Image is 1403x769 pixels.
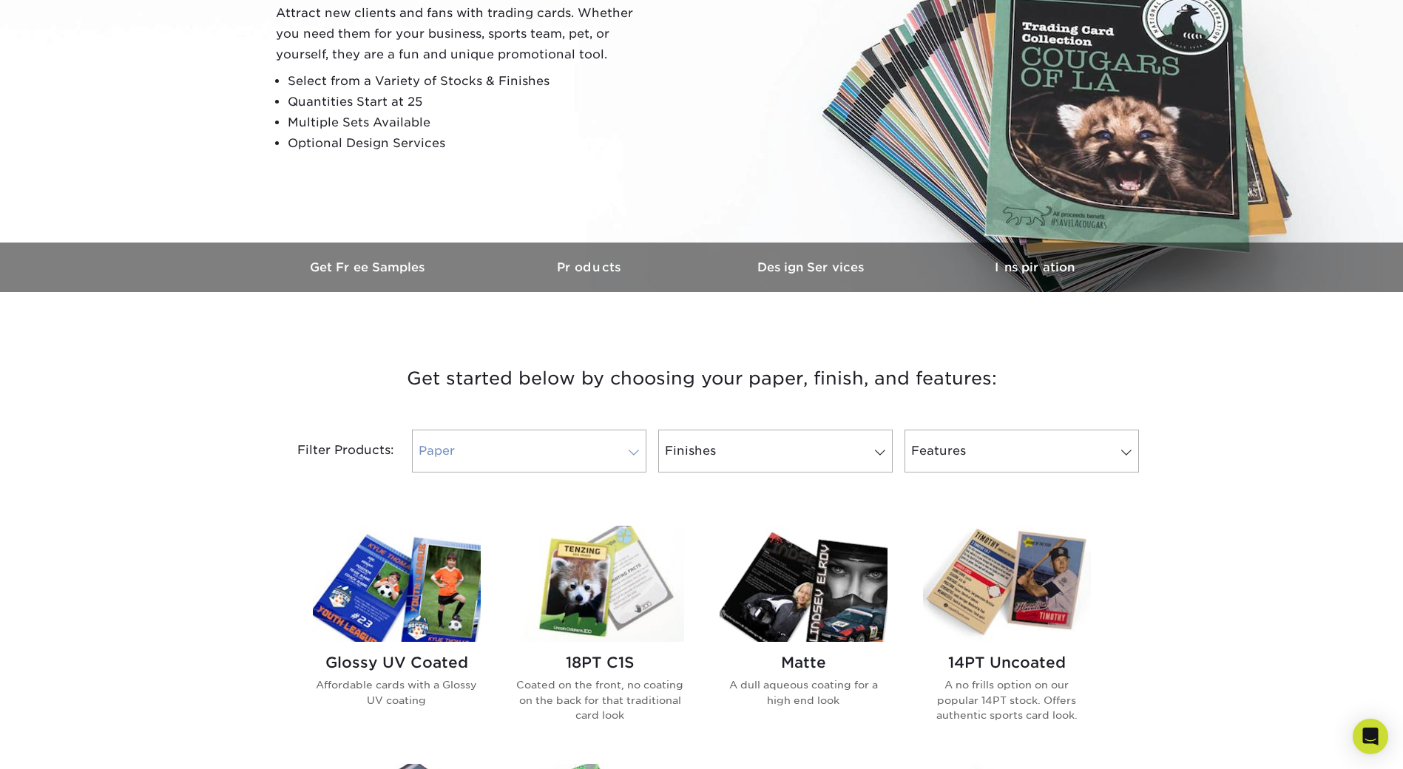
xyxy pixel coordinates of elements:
[313,526,481,642] img: Glossy UV Coated Trading Cards
[720,526,888,746] a: Matte Trading Cards Matte A dull aqueous coating for a high end look
[276,3,646,65] p: Attract new clients and fans with trading cards. Whether you need them for your business, sports ...
[516,677,684,722] p: Coated on the front, no coating on the back for that traditional card look
[516,526,684,642] img: 18PT C1S Trading Cards
[258,260,480,274] h3: Get Free Samples
[313,526,481,746] a: Glossy UV Coated Trading Cards Glossy UV Coated Affordable cards with a Glossy UV coating
[516,526,684,746] a: 18PT C1S Trading Cards 18PT C1S Coated on the front, no coating on the back for that traditional ...
[923,526,1091,746] a: 14PT Uncoated Trading Cards 14PT Uncoated A no frills option on our popular 14PT stock. Offers au...
[924,243,1146,292] a: Inspiration
[288,133,646,154] li: Optional Design Services
[269,345,1135,412] h3: Get started below by choosing your paper, finish, and features:
[923,526,1091,642] img: 14PT Uncoated Trading Cards
[288,92,646,112] li: Quantities Start at 25
[658,430,893,472] a: Finishes
[720,654,888,671] h2: Matte
[4,724,126,764] iframe: Google Customer Reviews
[288,112,646,133] li: Multiple Sets Available
[702,243,924,292] a: Design Services
[258,243,480,292] a: Get Free Samples
[313,677,481,708] p: Affordable cards with a Glossy UV coating
[720,677,888,708] p: A dull aqueous coating for a high end look
[924,260,1146,274] h3: Inspiration
[288,71,646,92] li: Select from a Variety of Stocks & Finishes
[480,260,702,274] h3: Products
[702,260,924,274] h3: Design Services
[258,430,406,472] div: Filter Products:
[923,654,1091,671] h2: 14PT Uncoated
[905,430,1139,472] a: Features
[1353,719,1388,754] div: Open Intercom Messenger
[923,677,1091,722] p: A no frills option on our popular 14PT stock. Offers authentic sports card look.
[720,526,888,642] img: Matte Trading Cards
[516,654,684,671] h2: 18PT C1S
[480,243,702,292] a: Products
[313,654,481,671] h2: Glossy UV Coated
[412,430,646,472] a: Paper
